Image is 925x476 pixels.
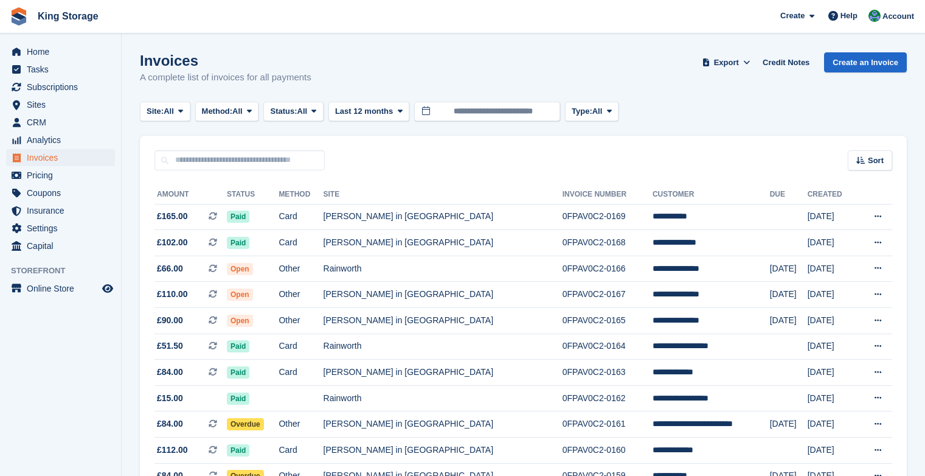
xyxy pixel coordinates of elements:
span: £15.00 [157,392,183,405]
span: Tasks [27,61,100,78]
td: Rainworth [324,385,563,411]
a: menu [6,184,115,201]
span: Paid [227,393,249,405]
th: Due [770,185,808,205]
td: Rainworth [324,256,563,282]
a: menu [6,131,115,149]
td: 0FPAV0C2-0168 [563,230,653,256]
a: menu [6,114,115,131]
span: Method: [202,105,233,117]
td: [PERSON_NAME] in [GEOGRAPHIC_DATA] [324,230,563,256]
td: [DATE] [808,334,856,360]
td: [DATE] [808,308,856,334]
button: Type: All [565,102,618,122]
span: Pricing [27,167,100,184]
a: menu [6,43,115,60]
span: Paid [227,366,249,379]
button: Export [699,52,753,72]
span: Status: [270,105,297,117]
span: £66.00 [157,262,183,275]
span: Online Store [27,280,100,297]
th: Created [808,185,856,205]
td: [PERSON_NAME] in [GEOGRAPHIC_DATA] [324,360,563,386]
a: Preview store [100,281,115,296]
span: Type: [572,105,592,117]
a: King Storage [33,6,103,26]
td: [DATE] [808,204,856,230]
td: [DATE] [808,360,856,386]
span: £84.00 [157,366,183,379]
td: Card [279,360,323,386]
td: [DATE] [808,282,856,308]
td: Other [279,308,323,334]
td: 0FPAV0C2-0162 [563,385,653,411]
td: Other [279,256,323,282]
td: [PERSON_NAME] in [GEOGRAPHIC_DATA] [324,204,563,230]
span: £90.00 [157,314,183,327]
span: Sort [868,155,884,167]
a: menu [6,220,115,237]
a: menu [6,149,115,166]
span: Analytics [27,131,100,149]
span: Invoices [27,149,100,166]
td: [DATE] [770,411,808,438]
span: Export [714,57,739,69]
h1: Invoices [140,52,311,69]
span: Last 12 months [335,105,393,117]
span: Home [27,43,100,60]
span: All [592,105,603,117]
img: John King [868,10,881,22]
a: Create an Invoice [824,52,907,72]
td: Rainworth [324,334,563,360]
td: Card [279,438,323,464]
td: [PERSON_NAME] in [GEOGRAPHIC_DATA] [324,411,563,438]
td: 0FPAV0C2-0163 [563,360,653,386]
span: £51.50 [157,340,183,352]
span: Storefront [11,265,121,277]
td: [PERSON_NAME] in [GEOGRAPHIC_DATA] [324,308,563,334]
td: Card [279,230,323,256]
td: 0FPAV0C2-0166 [563,256,653,282]
a: Credit Notes [758,52,814,72]
td: Other [279,411,323,438]
span: Coupons [27,184,100,201]
span: £102.00 [157,236,188,249]
a: menu [6,167,115,184]
span: Open [227,263,253,275]
span: Site: [147,105,164,117]
span: Help [840,10,857,22]
p: A complete list of invoices for all payments [140,71,311,85]
span: £112.00 [157,444,188,457]
td: [DATE] [770,282,808,308]
td: [DATE] [808,411,856,438]
td: 0FPAV0C2-0164 [563,334,653,360]
span: £165.00 [157,210,188,223]
img: stora-icon-8386f47178a22dfd0bd8f6a31ec36ba5ce8667c1dd55bd0f319d3a0aa187defe.svg [10,7,28,26]
td: [DATE] [808,230,856,256]
span: Paid [227,211,249,223]
span: Insurance [27,202,100,219]
span: All [232,105,243,117]
span: Settings [27,220,100,237]
td: [DATE] [770,308,808,334]
td: [DATE] [808,256,856,282]
span: Capital [27,237,100,254]
span: Create [780,10,805,22]
span: Paid [227,237,249,249]
span: Open [227,315,253,327]
span: Subscriptions [27,79,100,96]
th: Invoice Number [563,185,653,205]
td: 0FPAV0C2-0160 [563,438,653,464]
a: menu [6,79,115,96]
a: menu [6,237,115,254]
td: Card [279,204,323,230]
td: Card [279,334,323,360]
a: menu [6,61,115,78]
span: All [297,105,308,117]
td: [DATE] [770,256,808,282]
button: Last 12 months [328,102,409,122]
a: menu [6,280,115,297]
td: [DATE] [808,385,856,411]
span: £84.00 [157,418,183,430]
th: Site [324,185,563,205]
